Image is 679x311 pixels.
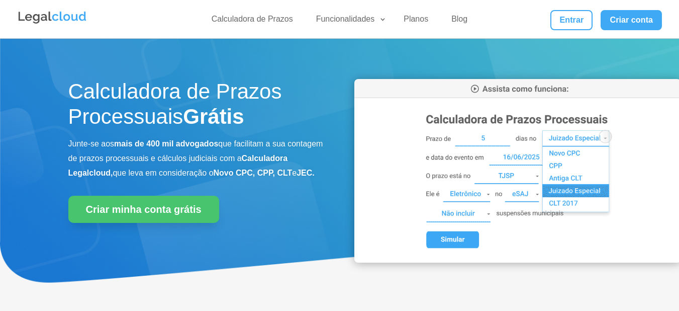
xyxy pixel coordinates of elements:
strong: Grátis [183,105,244,128]
a: Entrar [550,10,593,30]
a: Criar minha conta grátis [68,196,219,223]
b: mais de 400 mil advogados [114,139,218,148]
a: Planos [398,14,434,29]
b: JEC. [297,169,315,177]
a: Logo da Legalcloud [17,18,87,27]
a: Calculadora de Prazos [206,14,299,29]
b: Calculadora Legalcloud, [68,154,288,177]
a: Funcionalidades [310,14,387,29]
h1: Calculadora de Prazos Processuais [68,79,325,135]
a: Criar conta [601,10,662,30]
b: Novo CPC, CPP, CLT [214,169,293,177]
p: Junte-se aos que facilitam a sua contagem de prazos processuais e cálculos judiciais com a que le... [68,137,325,180]
a: Blog [445,14,473,29]
img: Legalcloud Logo [17,10,87,25]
